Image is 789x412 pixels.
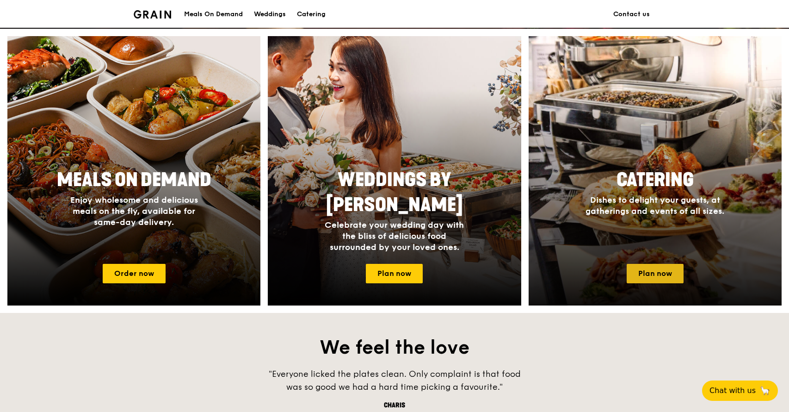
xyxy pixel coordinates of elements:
[702,381,778,401] button: Chat with us🦙
[268,36,521,306] a: Weddings by [PERSON_NAME]Celebrate your wedding day with the bliss of delicious food surrounded b...
[608,0,655,28] a: Contact us
[57,169,211,191] span: Meals On Demand
[586,195,724,216] span: Dishes to delight your guests, at gatherings and events of all sizes.
[184,0,243,28] div: Meals On Demand
[759,385,771,396] span: 🦙
[103,264,166,283] a: Order now
[268,36,521,306] img: weddings-card.4f3003b8.jpg
[529,36,782,306] a: CateringDishes to delight your guests, at gatherings and events of all sizes.Plan now
[7,36,260,306] a: Meals On DemandEnjoy wholesome and delicious meals on the fly, available for same-day delivery.Or...
[366,264,423,283] a: Plan now
[256,368,533,393] div: "Everyone licked the plates clean. Only complaint is that food was so good we had a hard time pic...
[291,0,331,28] a: Catering
[709,385,756,396] span: Chat with us
[134,10,171,19] img: Grain
[7,36,260,306] img: meals-on-demand-card.d2b6f6db.png
[627,264,684,283] a: Plan now
[254,0,286,28] div: Weddings
[616,169,694,191] span: Catering
[325,220,464,252] span: Celebrate your wedding day with the bliss of delicious food surrounded by your loved ones.
[326,169,463,216] span: Weddings by [PERSON_NAME]
[248,0,291,28] a: Weddings
[70,195,198,227] span: Enjoy wholesome and delicious meals on the fly, available for same-day delivery.
[297,0,326,28] div: Catering
[256,401,533,410] div: Charis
